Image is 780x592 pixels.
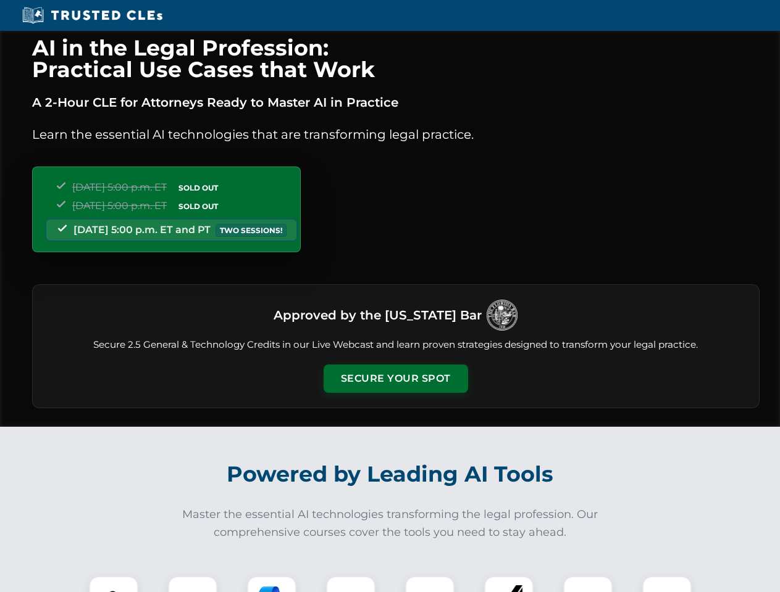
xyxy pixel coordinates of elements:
img: Logo [487,300,518,331]
h2: Powered by Leading AI Tools [48,453,732,496]
span: SOLD OUT [174,200,222,213]
p: Secure 2.5 General & Technology Credits in our Live Webcast and learn proven strategies designed ... [48,338,744,352]
button: Secure Your Spot [324,364,468,393]
p: Master the essential AI technologies transforming the legal profession. Our comprehensive courses... [174,506,606,541]
p: Learn the essential AI technologies that are transforming legal practice. [32,125,760,144]
h3: Approved by the [US_STATE] Bar [274,304,482,326]
span: [DATE] 5:00 p.m. ET [72,181,167,193]
span: [DATE] 5:00 p.m. ET [72,200,167,212]
span: SOLD OUT [174,181,222,194]
p: A 2-Hour CLE for Attorneys Ready to Master AI in Practice [32,92,760,112]
img: Trusted CLEs [19,6,166,25]
h1: AI in the Legal Profession: Practical Use Cases that Work [32,37,760,80]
